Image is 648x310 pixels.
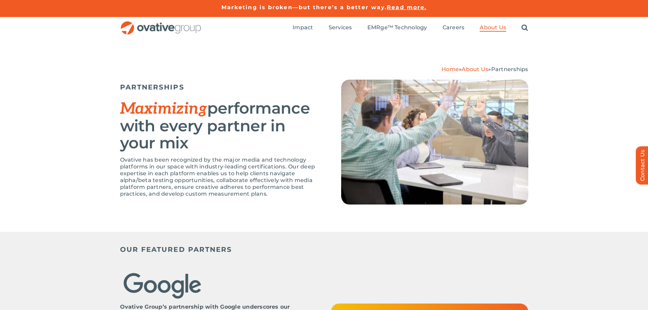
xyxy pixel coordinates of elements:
[443,24,465,32] a: Careers
[120,269,205,304] img: Google
[120,20,202,27] a: OG_Full_horizontal_RGB
[480,24,506,32] a: About Us
[120,245,528,254] h5: OUR FEATURED PARTNERS
[480,24,506,31] span: About Us
[442,66,528,72] span: » »
[293,17,528,39] nav: Menu
[341,80,528,205] img: Careers Collage 8
[293,24,313,31] span: Impact
[293,24,313,32] a: Impact
[462,66,488,72] a: About Us
[120,100,324,151] h2: performance with every partner in your mix
[120,83,324,91] h5: PARTNERSHIPS
[367,24,427,32] a: EMRge™ Technology
[221,4,387,11] a: Marketing is broken—but there’s a better way.
[491,66,528,72] span: Partnerships
[120,157,324,197] p: Ovative has been recognized by the major media and technology platforms in our space with industr...
[367,24,427,31] span: EMRge™ Technology
[329,24,352,31] span: Services
[443,24,465,31] span: Careers
[442,66,459,72] a: Home
[521,24,528,32] a: Search
[120,99,207,118] em: Maximizing
[329,24,352,32] a: Services
[387,4,427,11] a: Read more.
